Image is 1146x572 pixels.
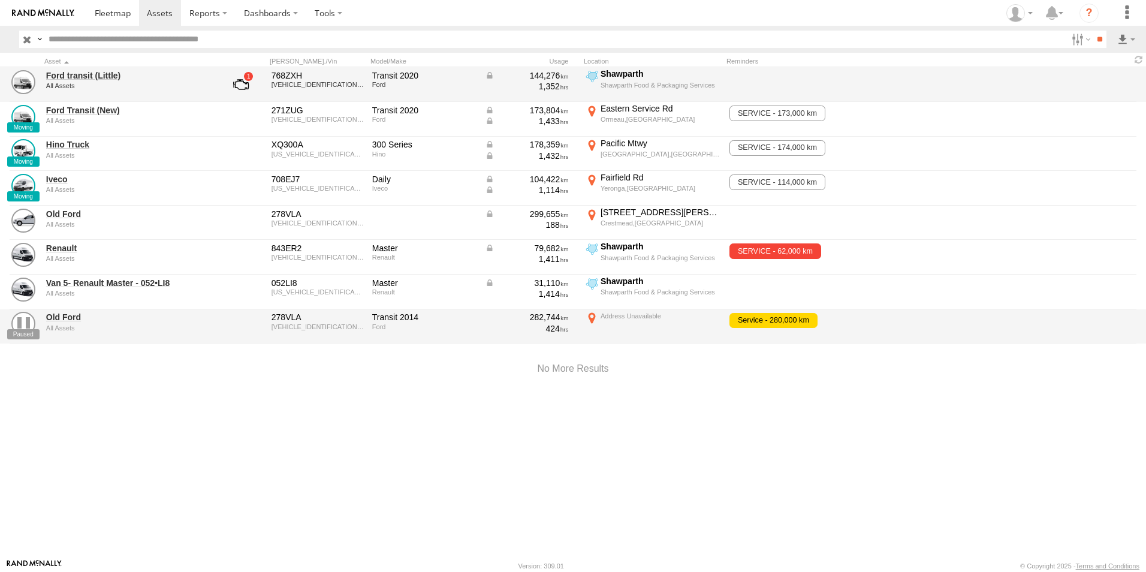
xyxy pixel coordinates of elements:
[46,174,210,185] a: Iveco
[370,57,478,65] div: Model/Make
[372,278,477,288] div: Master
[485,116,569,127] div: Data from Vehicle CANbus
[485,105,569,116] div: Data from Vehicle CANbus
[584,311,722,343] label: Click to View Current Location
[372,254,477,261] div: Renault
[11,209,35,233] a: View Asset Details
[485,323,569,334] div: 424
[584,103,722,136] label: Click to View Current Location
[601,288,720,296] div: Shawparth Food & Packaging Services
[272,288,364,296] div: VF1MAF5V6R0864986
[1132,54,1146,65] span: Refresh
[584,57,722,65] div: Location
[11,278,35,302] a: View Asset Details
[518,562,564,570] div: Version: 309.01
[270,57,366,65] div: [PERSON_NAME]./Vin
[272,185,364,192] div: ZCFCG35A805468985
[485,278,569,288] div: Data from Vehicle CANbus
[46,278,210,288] a: Van 5- Renault Master - 052•LI8
[12,9,74,17] img: rand-logo.svg
[44,57,212,65] div: Click to Sort
[46,139,210,150] a: Hino Truck
[272,116,364,123] div: WF0EXXTTRELB67592
[272,243,364,254] div: 843ER2
[272,70,364,81] div: 768ZXH
[372,243,477,254] div: Master
[485,288,569,299] div: 1,414
[726,57,918,65] div: Reminders
[1076,562,1139,570] a: Terms and Conditions
[729,106,825,121] span: SERVICE - 173,000 km
[485,81,569,92] div: 1,352
[46,243,210,254] a: Renault
[46,209,210,219] a: Old Ford
[46,152,210,159] div: undefined
[584,276,722,308] label: Click to View Current Location
[46,70,210,81] a: Ford transit (Little)
[46,221,210,228] div: undefined
[272,312,364,323] div: 278VLA
[11,243,35,267] a: View Asset Details
[584,68,722,101] label: Click to View Current Location
[729,174,825,190] span: SERVICE - 114,000 km
[1020,562,1139,570] div: © Copyright 2025 -
[485,312,569,323] div: 282,744
[372,116,477,123] div: Ford
[46,312,210,323] a: Old Ford
[601,115,720,124] div: Ormeau,[GEOGRAPHIC_DATA]
[219,70,263,99] a: View Asset with Fault/s
[1002,4,1037,22] div: Darren Ward
[272,278,364,288] div: 052LI8
[601,68,720,79] div: Shawparth
[272,323,364,330] div: WF0XXXTTGXEY56137
[372,312,477,323] div: Transit 2014
[584,172,722,204] label: Click to View Current Location
[584,138,722,170] label: Click to View Current Location
[485,139,569,150] div: Data from Vehicle CANbus
[601,219,720,227] div: Crestmead,[GEOGRAPHIC_DATA]
[1116,31,1136,48] label: Export results as...
[7,560,62,572] a: Visit our Website
[272,219,364,227] div: WF0XXXTTGXEY56137
[601,207,720,218] div: [STREET_ADDRESS][PERSON_NAME]
[372,185,477,192] div: Iveco
[372,105,477,116] div: Transit 2020
[46,324,210,332] div: undefined
[272,139,364,150] div: XQ300A
[601,184,720,192] div: Yeronga,[GEOGRAPHIC_DATA]
[729,140,825,156] span: SERVICE - 174,000 km
[485,174,569,185] div: Data from Vehicle CANbus
[485,209,569,219] div: Data from Vehicle CANbus
[601,254,720,262] div: Shawparth Food & Packaging Services
[601,150,720,158] div: [GEOGRAPHIC_DATA],[GEOGRAPHIC_DATA]
[483,57,579,65] div: Usage
[485,254,569,264] div: 1,411
[272,150,364,158] div: JHHUCS5F30K035764
[272,209,364,219] div: 278VLA
[372,323,477,330] div: Ford
[584,241,722,273] label: Click to View Current Location
[46,105,210,116] a: Ford Transit (New)
[372,81,477,88] div: Ford
[272,254,364,261] div: VF1MAFFVHN0843447
[11,70,35,94] a: View Asset Details
[272,105,364,116] div: 271ZUG
[485,243,569,254] div: Data from Vehicle CANbus
[372,70,477,81] div: Transit 2020
[46,117,210,124] div: undefined
[1079,4,1099,23] i: ?
[11,174,35,198] a: View Asset Details
[729,243,821,259] span: SERVICE - 62,000 km
[46,255,210,262] div: undefined
[372,139,477,150] div: 300 Series
[272,174,364,185] div: 708EJ7
[601,276,720,287] div: Shawparth
[729,313,817,329] span: Service - 280,000 km
[485,150,569,161] div: Data from Vehicle CANbus
[584,207,722,239] label: Click to View Current Location
[372,150,477,158] div: Hino
[485,185,569,195] div: Data from Vehicle CANbus
[601,81,720,89] div: Shawparth Food & Packaging Services
[601,172,720,183] div: Fairfield Rd
[11,312,35,336] a: View Asset Details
